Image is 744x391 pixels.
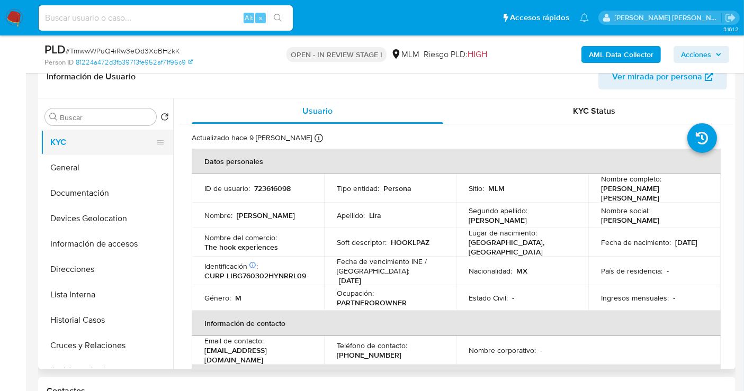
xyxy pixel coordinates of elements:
p: [PERSON_NAME] [601,215,659,225]
th: Verificación y cumplimiento [192,365,721,390]
p: Fecha de vencimiento INE / [GEOGRAPHIC_DATA] : [337,257,444,276]
button: Ver mirada por persona [598,64,727,89]
span: KYC Status [573,105,616,117]
p: [DATE] [339,276,361,285]
button: Volver al orden por defecto [160,113,169,124]
p: [PERSON_NAME] [469,215,527,225]
p: Soft descriptor : [337,238,387,247]
p: Lira [369,211,381,220]
p: - [541,345,543,355]
a: Salir [725,12,736,23]
div: MLM [391,49,419,60]
p: Estado Civil : [469,293,508,303]
p: Sitio : [469,184,485,193]
b: AML Data Collector [589,46,653,63]
p: nancy.sanchezgarcia@mercadolibre.com.mx [615,13,722,23]
p: The hook experiences [204,242,278,252]
p: [EMAIL_ADDRESS][DOMAIN_NAME] [204,345,307,365]
p: Nacionalidad : [469,266,513,276]
button: Cruces y Relaciones [41,333,173,358]
p: - [667,266,669,276]
p: - [513,293,515,303]
p: Teléfono de contacto : [337,341,407,350]
p: Apellido : [337,211,365,220]
button: General [41,155,173,180]
span: Ver mirada por persona [612,64,702,89]
a: Notificaciones [580,13,589,22]
p: Actualizado hace 9 [PERSON_NAME] [192,133,312,143]
h1: Información de Usuario [47,71,136,82]
p: Persona [383,184,411,193]
p: HOOKLPAZ [391,238,429,247]
input: Buscar usuario o caso... [39,11,293,25]
p: Nombre completo : [601,174,661,184]
p: [DATE] [675,238,697,247]
th: Datos personales [192,149,721,174]
p: MX [517,266,528,276]
button: Lista Interna [41,282,173,307]
p: Ingresos mensuales : [601,293,669,303]
span: Riesgo PLD: [424,49,487,60]
p: PARTNEROROWNER [337,298,407,307]
p: [PERSON_NAME] [PERSON_NAME] [601,184,704,203]
p: [PHONE_NUMBER] [337,350,401,360]
span: Accesos rápidos [510,12,569,23]
button: Anticipos de dinero [41,358,173,384]
p: M [235,293,241,303]
p: Segundo apellido : [469,206,528,215]
a: 81224a472d3fb39713fe952af71f96c9 [76,58,193,67]
p: Nombre social : [601,206,650,215]
span: # TmwwWPuQ4iRw3eOd3XdBHzkK [66,46,180,56]
p: País de residencia : [601,266,662,276]
span: s [259,13,262,23]
span: HIGH [468,48,487,60]
button: Direcciones [41,257,173,282]
p: Tipo entidad : [337,184,379,193]
p: Nombre : [204,211,232,220]
p: OPEN - IN REVIEW STAGE I [286,47,387,62]
button: Historial Casos [41,307,173,333]
button: Información de accesos [41,231,173,257]
p: [GEOGRAPHIC_DATA], [GEOGRAPHIC_DATA] [469,238,572,257]
p: 723616098 [254,184,291,193]
b: PLD [44,41,66,58]
button: AML Data Collector [581,46,661,63]
p: Identificación : [204,261,258,271]
span: 3.161.2 [723,25,739,33]
p: MLM [489,184,505,193]
button: Acciones [674,46,729,63]
p: Lugar de nacimiento : [469,228,537,238]
button: Documentación [41,180,173,206]
p: - [673,293,675,303]
th: Información de contacto [192,311,721,336]
p: ID de usuario : [204,184,250,193]
button: search-icon [267,11,289,25]
span: Alt [245,13,253,23]
p: Fecha de nacimiento : [601,238,671,247]
button: Buscar [49,113,58,121]
button: KYC [41,130,165,155]
span: Usuario [302,105,333,117]
p: Género : [204,293,231,303]
p: Email de contacto : [204,336,264,345]
input: Buscar [60,113,152,122]
p: CURP LIBG760302HYNRRL09 [204,271,306,280]
p: [PERSON_NAME] [237,211,295,220]
p: Nombre corporativo : [469,345,536,355]
p: Ocupación : [337,288,374,298]
button: Devices Geolocation [41,206,173,231]
span: Acciones [681,46,711,63]
b: Person ID [44,58,74,67]
p: Nombre del comercio : [204,233,277,242]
